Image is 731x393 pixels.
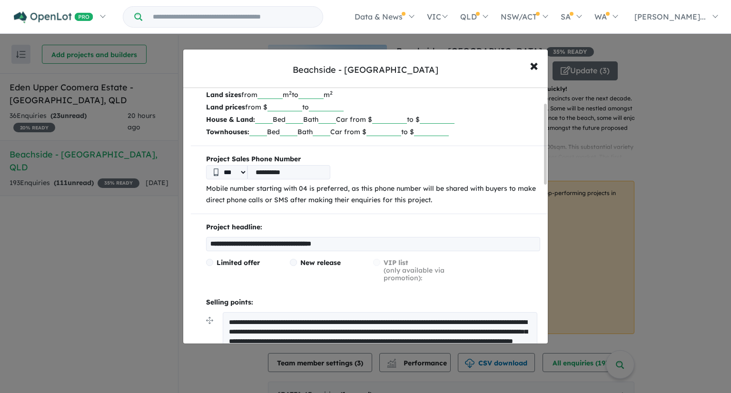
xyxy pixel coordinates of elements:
[289,89,292,96] sup: 2
[206,183,540,206] p: Mobile number starting with 04 is preferred, as this phone number will be shared with buyers to m...
[530,55,538,75] span: ×
[206,115,255,124] b: House & Land:
[206,222,540,233] p: Project headline:
[217,258,260,267] span: Limited offer
[206,154,540,165] b: Project Sales Phone Number
[634,12,706,21] span: [PERSON_NAME]...
[206,101,540,113] p: from $ to
[300,258,341,267] span: New release
[214,168,218,176] img: Phone icon
[206,113,540,126] p: Bed Bath Car from $ to $
[206,88,540,101] p: from m to m
[206,317,213,324] img: drag.svg
[206,128,249,136] b: Townhouses:
[206,297,540,308] p: Selling points:
[144,7,321,27] input: Try estate name, suburb, builder or developer
[14,11,93,23] img: Openlot PRO Logo White
[206,126,540,138] p: Bed Bath Car from $ to $
[293,64,438,76] div: Beachside - [GEOGRAPHIC_DATA]
[330,89,333,96] sup: 2
[206,103,245,111] b: Land prices
[206,90,241,99] b: Land sizes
